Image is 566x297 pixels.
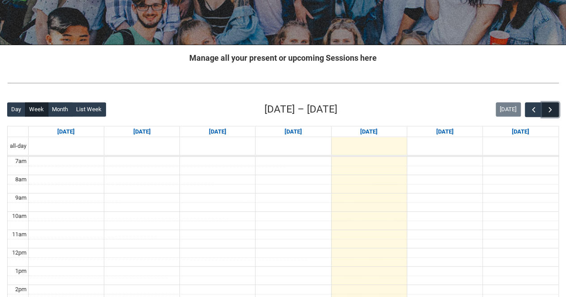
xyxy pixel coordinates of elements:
[72,102,106,117] button: List Week
[434,126,455,137] a: Go to September 12, 2025
[496,102,521,117] button: [DATE]
[48,102,72,117] button: Month
[8,142,28,151] span: all-day
[510,126,531,137] a: Go to September 13, 2025
[207,126,228,137] a: Go to September 9, 2025
[264,102,337,117] h2: [DATE] – [DATE]
[542,102,559,117] button: Next Week
[10,230,28,239] div: 11am
[7,102,26,117] button: Day
[13,285,28,294] div: 2pm
[525,102,542,117] button: Previous Week
[13,175,28,184] div: 8am
[55,126,77,137] a: Go to September 7, 2025
[358,126,379,137] a: Go to September 11, 2025
[10,248,28,257] div: 12pm
[7,78,559,88] img: REDU_GREY_LINE
[13,193,28,202] div: 9am
[13,157,28,166] div: 7am
[7,52,559,64] h2: Manage all your present or upcoming Sessions here
[25,102,48,117] button: Week
[283,126,304,137] a: Go to September 10, 2025
[10,212,28,221] div: 10am
[13,267,28,276] div: 1pm
[131,126,152,137] a: Go to September 8, 2025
